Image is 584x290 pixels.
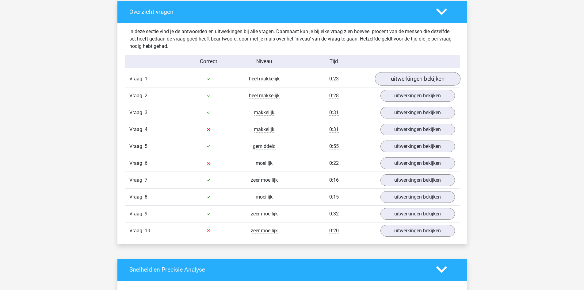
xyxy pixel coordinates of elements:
span: moeilijk [256,194,273,200]
span: 0:20 [329,228,339,234]
span: Vraag [129,193,145,201]
span: 0:16 [329,177,339,183]
div: In deze sectie vind je de antwoorden en uitwerkingen bij alle vragen. Daarnaast kun je bij elke v... [125,28,460,50]
span: Vraag [129,109,145,116]
span: heel makkelijk [249,93,280,99]
a: uitwerkingen bekijken [380,141,455,152]
span: 0:31 [329,110,339,116]
span: gemiddeld [253,143,276,149]
span: 10 [145,228,150,234]
a: uitwerkingen bekijken [380,124,455,135]
span: 0:32 [329,211,339,217]
a: uitwerkingen bekijken [380,107,455,118]
span: zeer moeilijk [251,177,278,183]
span: Vraag [129,75,145,83]
span: 0:55 [329,143,339,149]
span: 0:31 [329,126,339,133]
span: 0:22 [329,160,339,166]
h4: Snelheid en Precisie Analyse [129,266,427,273]
a: uitwerkingen bekijken [380,225,455,237]
span: Vraag [129,143,145,150]
span: 7 [145,177,147,183]
span: 9 [145,211,147,217]
div: Niveau [236,58,292,65]
span: Vraag [129,176,145,184]
span: Vraag [129,210,145,218]
span: Vraag [129,92,145,99]
span: 3 [145,110,147,115]
a: uitwerkingen bekijken [375,72,460,86]
span: moeilijk [256,160,273,166]
span: 5 [145,143,147,149]
div: Correct [181,58,236,65]
span: zeer moeilijk [251,211,278,217]
span: 8 [145,194,147,200]
span: Vraag [129,126,145,133]
h4: Overzicht vragen [129,8,427,15]
a: uitwerkingen bekijken [380,157,455,169]
span: 0:23 [329,76,339,82]
span: 0:28 [329,93,339,99]
span: Vraag [129,227,145,234]
a: uitwerkingen bekijken [380,191,455,203]
span: 4 [145,126,147,132]
div: Tijd [292,58,376,65]
span: 0:15 [329,194,339,200]
span: 2 [145,93,147,99]
span: makkelijk [254,110,274,116]
span: heel makkelijk [249,76,280,82]
span: makkelijk [254,126,274,133]
a: uitwerkingen bekijken [380,90,455,102]
span: 1 [145,76,147,82]
span: Vraag [129,160,145,167]
span: zeer moeilijk [251,228,278,234]
a: uitwerkingen bekijken [380,208,455,220]
a: uitwerkingen bekijken [380,174,455,186]
span: 6 [145,160,147,166]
